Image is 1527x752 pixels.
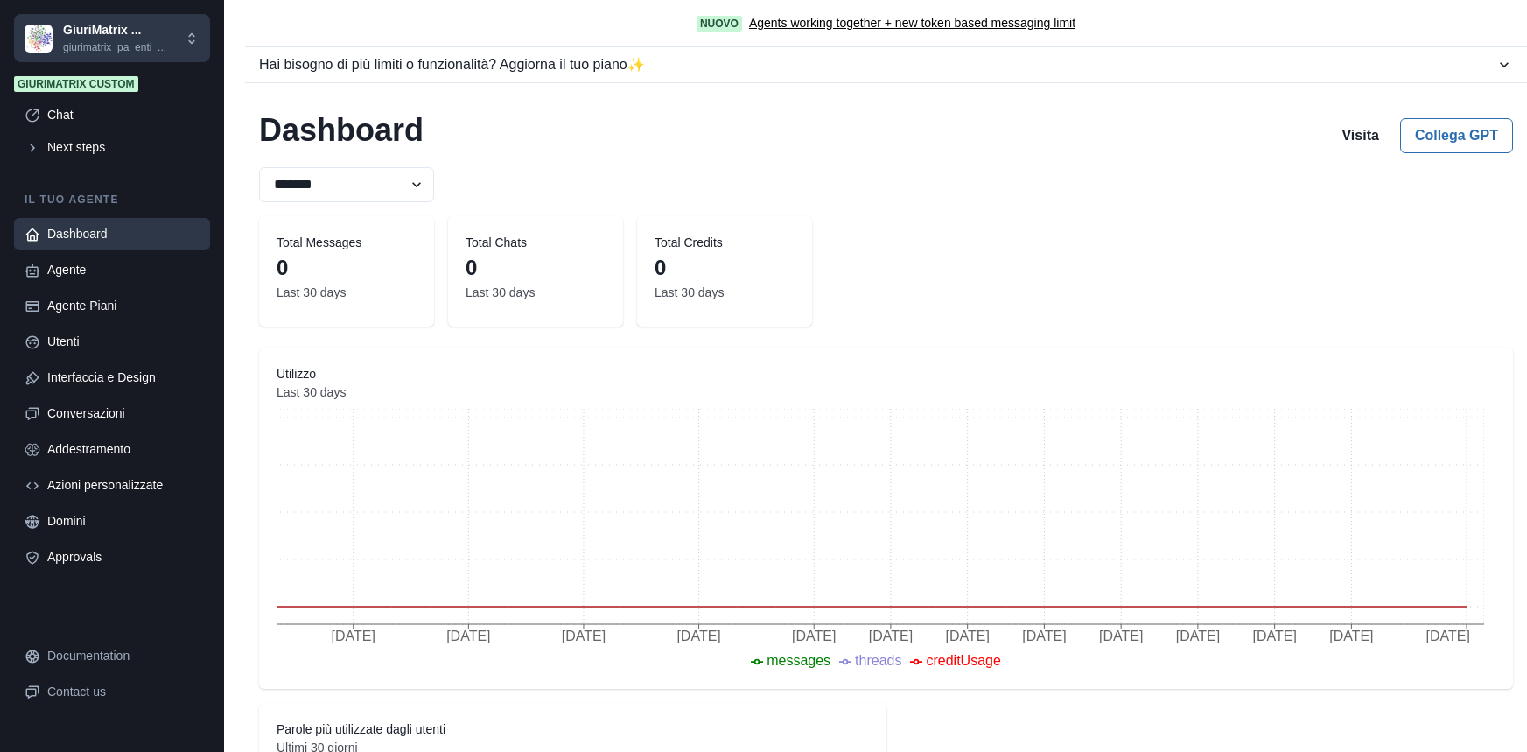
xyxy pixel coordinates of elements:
div: Next steps [47,138,200,157]
div: Agente Piani [47,297,200,315]
dd: Last 30 days [466,284,606,302]
dd: 0 [655,252,795,284]
p: GiuriMatrix ... [63,21,166,39]
div: Azioni personalizzate [47,476,200,495]
img: Chakra UI [25,25,53,53]
div: Approvals [47,548,200,566]
tspan: [DATE] [1425,629,1469,643]
tspan: [DATE] [332,629,375,643]
div: Addestramento [47,440,200,459]
dt: Parole più utilizzate dagli utenti [277,720,869,739]
div: Contact us [47,683,200,701]
tspan: [DATE] [1022,629,1066,643]
tspan: [DATE] [1099,629,1143,643]
div: Conversazioni [47,404,200,423]
div: Agente [47,261,200,279]
dd: 0 [277,252,417,284]
button: Hai bisogno di più limiti o funzionalità? Aggiorna il tuo piano✨ [245,47,1527,82]
tspan: [DATE] [446,629,490,643]
span: messages [767,653,830,668]
tspan: [DATE] [676,629,720,643]
tspan: [DATE] [869,629,913,643]
button: Collega GPT [1400,118,1513,153]
div: Utenti [47,333,200,351]
dd: 0 [466,252,606,284]
div: Dashboard [47,225,200,243]
tspan: [DATE] [1329,629,1373,643]
a: Agents working together + new token based messaging limit [749,14,1075,32]
div: Interfaccia e Design [47,369,200,387]
dt: Total Messages [277,234,417,252]
dt: Utilizzo [277,365,1495,383]
div: Domini [47,512,200,531]
span: creditUsage [926,653,1000,668]
span: Giurimatrix Custom [14,76,138,92]
tspan: [DATE] [792,629,836,643]
p: Il tuo agente [14,192,210,207]
div: Documentation [47,647,200,665]
tspan: [DATE] [562,629,606,643]
a: Documentation [14,640,210,672]
div: Hai bisogno di più limiti o funzionalità? Aggiorna il tuo piano ✨ [259,54,1495,75]
dt: Total Credits [655,234,795,252]
dd: Last 30 days [655,284,795,302]
tspan: [DATE] [945,629,989,643]
p: giurimatrix_pa_enti_... [63,39,166,55]
span: Nuovo [697,16,742,32]
span: threads [855,653,901,668]
button: Visita [1327,118,1392,153]
h2: Dashboard [259,111,424,153]
button: Chakra UIGiuriMatrix ...giurimatrix_pa_enti_... [14,14,210,62]
tspan: [DATE] [1176,629,1220,643]
dd: Last 30 days [277,383,1495,402]
dt: Total Chats [466,234,606,252]
dd: Last 30 days [277,284,417,302]
div: Chat [47,106,200,124]
tspan: [DATE] [1252,629,1296,643]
